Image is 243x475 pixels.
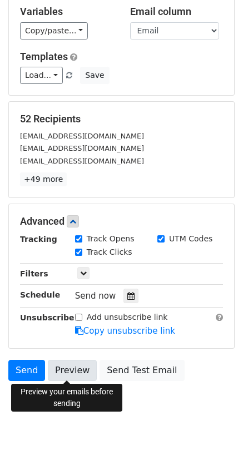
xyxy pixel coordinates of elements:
a: Preview [48,360,97,381]
a: +49 more [20,172,67,186]
h5: Variables [20,6,113,18]
iframe: Chat Widget [187,422,243,475]
label: Add unsubscribe link [87,311,168,323]
h5: Advanced [20,215,223,227]
label: Track Opens [87,233,135,245]
strong: Tracking [20,235,57,244]
strong: Filters [20,269,48,278]
button: Save [80,67,109,84]
small: [EMAIL_ADDRESS][DOMAIN_NAME] [20,144,144,152]
a: Copy/paste... [20,22,88,39]
a: Copy unsubscribe link [75,326,175,336]
label: UTM Codes [169,233,212,245]
a: Send Test Email [100,360,184,381]
small: [EMAIL_ADDRESS][DOMAIN_NAME] [20,132,144,140]
h5: 52 Recipients [20,113,223,125]
label: Track Clicks [87,246,132,258]
div: Widget de chat [187,422,243,475]
a: Load... [20,67,63,84]
strong: Schedule [20,290,60,299]
div: Preview your emails before sending [11,384,122,412]
h5: Email column [130,6,224,18]
a: Templates [20,51,68,62]
a: Send [8,360,45,381]
small: [EMAIL_ADDRESS][DOMAIN_NAME] [20,157,144,165]
strong: Unsubscribe [20,313,75,322]
span: Send now [75,291,116,301]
